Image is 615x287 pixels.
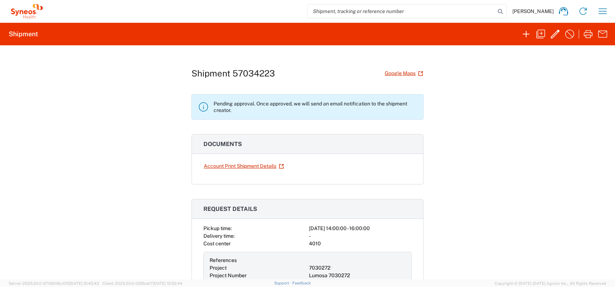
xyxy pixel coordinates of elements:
[210,272,306,279] div: Project Number
[512,8,554,14] span: [PERSON_NAME]
[274,281,292,285] a: Support
[203,241,231,246] span: Cost center
[153,281,182,286] span: [DATE] 10:52:44
[102,281,182,286] span: Client: 2025.20.0-035ba07
[203,225,232,231] span: Pickup time:
[309,225,412,232] div: [DATE] 14:00:00 - 16:00:00
[384,67,424,80] a: Google Maps
[307,4,495,18] input: Shipment, tracking or reference number
[495,280,606,287] span: Copyright © [DATE]-[DATE] Agistix Inc., All Rights Reserved
[309,232,412,240] div: -
[292,281,311,285] a: Feedback
[203,233,235,239] span: Delivery time:
[309,272,405,279] div: Lumosa 7030272
[203,205,257,212] span: Request details
[309,264,405,272] div: 7030272
[203,160,284,172] a: Account Print Shipment Details
[9,30,38,38] h2: Shipment
[191,68,275,79] h1: Shipment 57034223
[203,141,242,147] span: Documents
[210,257,237,263] span: References
[9,281,99,286] span: Server: 2025.20.0-970904bc0f3
[309,240,412,248] div: 4010
[210,264,306,272] div: Project
[214,100,417,113] p: Pending approval. Once approved, we will send an email notification to the shipment creator.
[70,281,99,286] span: [DATE] 10:43:43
